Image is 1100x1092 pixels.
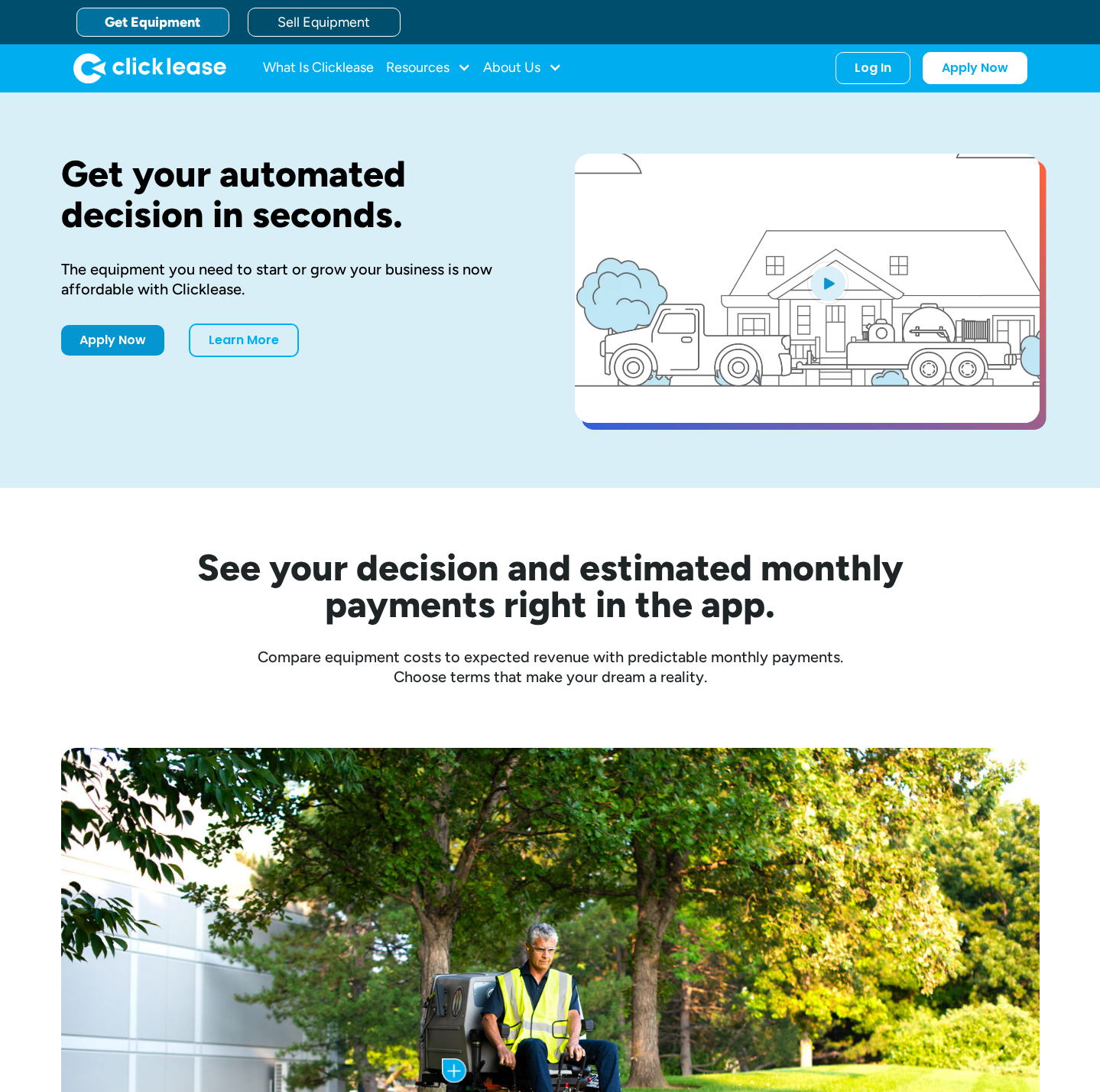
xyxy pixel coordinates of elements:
[442,1058,466,1083] img: Plus icon with blue background
[189,323,299,357] a: Learn More
[61,259,526,299] div: The equipment you need to start or grow your business is now affordable with Clicklease.
[386,53,471,83] div: Resources
[923,52,1027,84] a: Apply Now
[122,549,978,622] h2: See your decision and estimated monthly payments right in the app.
[263,53,374,83] a: What Is Clicklease
[73,53,226,83] a: home
[248,8,401,37] a: Sell Equipment
[807,262,849,304] img: Blue play button logo on a light blue circular background
[73,53,226,83] img: Clicklease logo
[61,325,164,356] a: Apply Now
[61,154,526,235] h1: Get your automated decision in seconds.
[855,60,891,76] div: Log In
[61,647,1040,687] div: Compare equipment costs to expected revenue with predictable monthly payments. Choose terms that ...
[575,154,1040,423] a: open lightbox
[483,53,562,83] div: About Us
[76,8,229,37] a: Get Equipment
